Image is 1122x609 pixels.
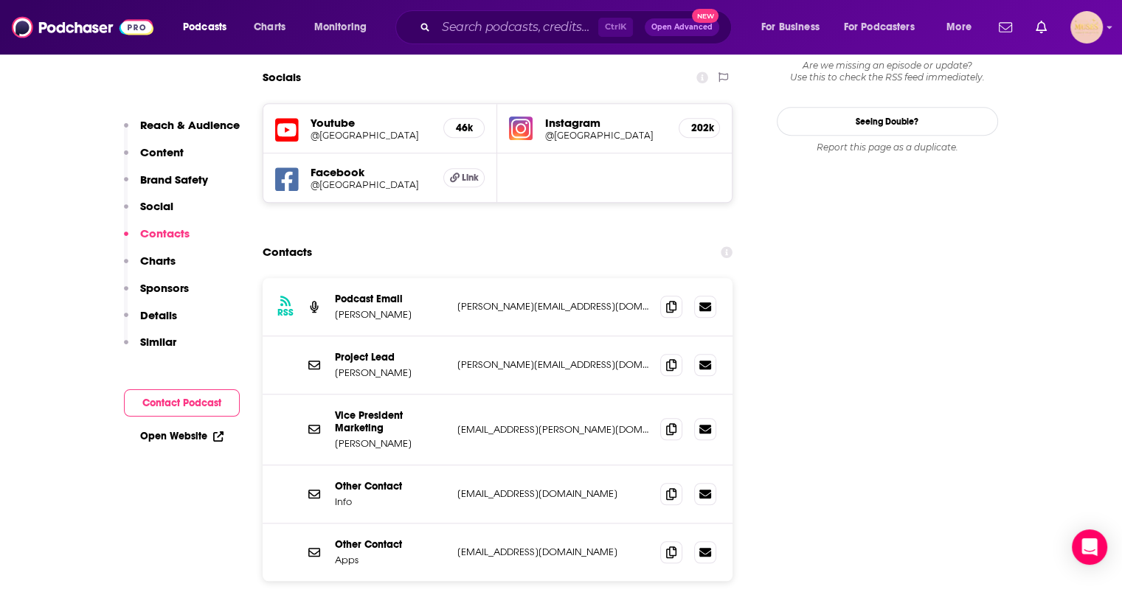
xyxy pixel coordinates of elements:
a: Open Website [140,430,224,442]
p: Podcast Email [335,293,446,305]
span: New [692,9,718,23]
h2: Socials [263,63,301,91]
p: [PERSON_NAME] [335,308,446,321]
span: For Podcasters [844,17,915,38]
div: Open Intercom Messenger [1072,529,1107,565]
a: @[GEOGRAPHIC_DATA] [311,179,432,190]
h5: Facebook [311,165,432,179]
a: Show notifications dropdown [993,15,1018,40]
p: Brand Safety [140,173,208,187]
span: Link [462,172,479,184]
p: Project Lead [335,351,446,363]
span: More [946,17,972,38]
p: [PERSON_NAME][EMAIL_ADDRESS][DOMAIN_NAME] [457,358,649,371]
button: Details [124,308,177,335]
span: Podcasts [183,17,226,38]
button: Sponsors [124,281,189,308]
div: Search podcasts, credits, & more... [409,10,746,44]
p: [PERSON_NAME][EMAIL_ADDRESS][DOMAIN_NAME] [457,300,649,313]
h5: Instagram [544,116,667,130]
button: Charts [124,254,176,281]
h2: Contacts [263,238,312,266]
span: Ctrl K [598,18,633,37]
p: Vice President Marketing [335,409,446,434]
span: Open Advanced [651,24,713,31]
div: Are we missing an episode or update? Use this to check the RSS feed immediately. [777,60,998,83]
img: User Profile [1070,11,1103,43]
a: Link [443,168,485,187]
p: Reach & Audience [140,118,240,132]
img: iconImage [509,116,533,140]
span: Logged in as MUSESPR [1070,11,1103,43]
p: Contacts [140,226,190,240]
p: Other Contact [335,538,446,551]
button: Content [124,145,184,173]
div: Report this page as a duplicate. [777,142,998,153]
p: Other Contact [335,480,446,493]
h5: Youtube [311,116,432,130]
img: Podchaser - Follow, Share and Rate Podcasts [12,13,153,41]
p: [PERSON_NAME] [335,437,446,450]
span: For Business [761,17,820,38]
p: [EMAIL_ADDRESS][PERSON_NAME][DOMAIN_NAME] [457,423,649,436]
button: open menu [304,15,386,39]
a: @[GEOGRAPHIC_DATA] [311,130,432,141]
h5: 46k [456,122,472,134]
p: Info [335,495,446,508]
a: Show notifications dropdown [1030,15,1053,40]
p: Apps [335,554,446,566]
span: Monitoring [314,17,367,38]
p: Details [140,308,177,322]
span: Charts [254,17,285,38]
p: Sponsors [140,281,189,295]
p: Social [140,199,173,213]
button: open menu [834,15,936,39]
button: Open AdvancedNew [645,18,719,36]
button: Contact Podcast [124,389,240,417]
button: Brand Safety [124,173,208,200]
button: Show profile menu [1070,11,1103,43]
p: Content [140,145,184,159]
button: Contacts [124,226,190,254]
h3: RSS [277,307,294,319]
p: Similar [140,335,176,349]
button: open menu [173,15,246,39]
p: Charts [140,254,176,268]
button: open menu [936,15,990,39]
input: Search podcasts, credits, & more... [436,15,598,39]
button: Reach & Audience [124,118,240,145]
p: [EMAIL_ADDRESS][DOMAIN_NAME] [457,546,649,558]
p: [EMAIL_ADDRESS][DOMAIN_NAME] [457,487,649,500]
button: Similar [124,335,176,362]
a: @[GEOGRAPHIC_DATA] [544,130,667,141]
button: open menu [751,15,838,39]
p: [PERSON_NAME] [335,366,446,379]
h5: 202k [691,122,707,134]
button: Social [124,199,173,226]
a: Charts [244,15,294,39]
a: Seeing Double? [777,107,998,136]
